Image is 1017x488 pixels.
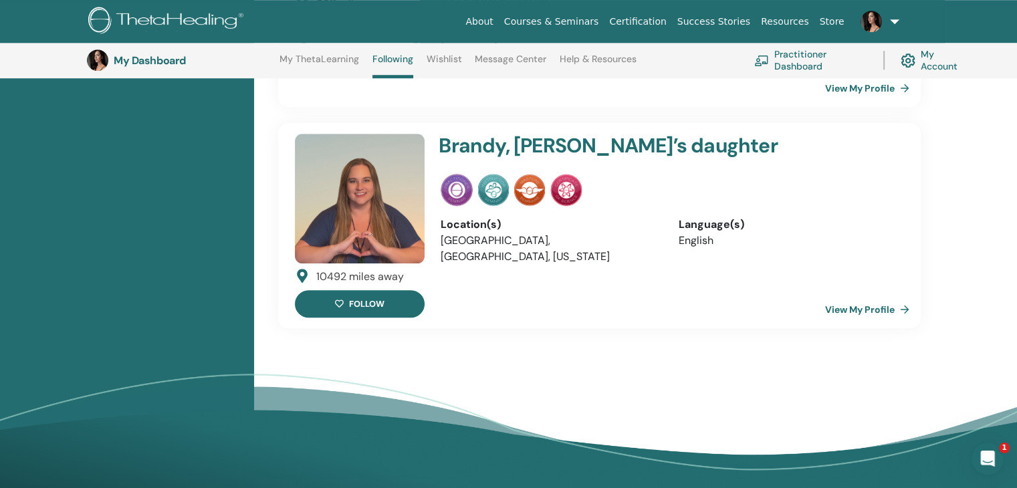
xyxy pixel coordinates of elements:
[439,134,818,158] h4: Brandy, [PERSON_NAME]’s daughter
[441,217,658,233] div: Location(s)
[499,9,604,34] a: Courses & Seminars
[754,55,769,66] img: chalkboard-teacher.svg
[460,9,498,34] a: About
[672,9,756,34] a: Success Stories
[604,9,671,34] a: Certification
[901,50,915,71] img: cog.svg
[295,290,425,318] button: follow
[825,75,915,102] a: View My Profile
[901,45,968,75] a: My Account
[814,9,850,34] a: Store
[861,11,882,32] img: default.jpg
[679,233,896,249] li: English
[316,269,404,285] div: 10492 miles away
[279,53,359,75] a: My ThetaLearning
[88,7,248,37] img: logo.png
[475,53,546,75] a: Message Center
[114,54,247,67] h3: My Dashboard
[754,45,867,75] a: Practitioner Dashboard
[560,53,637,75] a: Help & Resources
[441,233,658,265] li: [GEOGRAPHIC_DATA], [GEOGRAPHIC_DATA], [US_STATE]
[679,217,896,233] div: Language(s)
[756,9,814,34] a: Resources
[972,443,1004,475] iframe: Intercom live chat
[87,49,108,71] img: default.jpg
[427,53,462,75] a: Wishlist
[372,53,413,78] a: Following
[295,134,425,263] img: default.jpg
[825,296,915,323] a: View My Profile
[999,443,1010,453] span: 1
